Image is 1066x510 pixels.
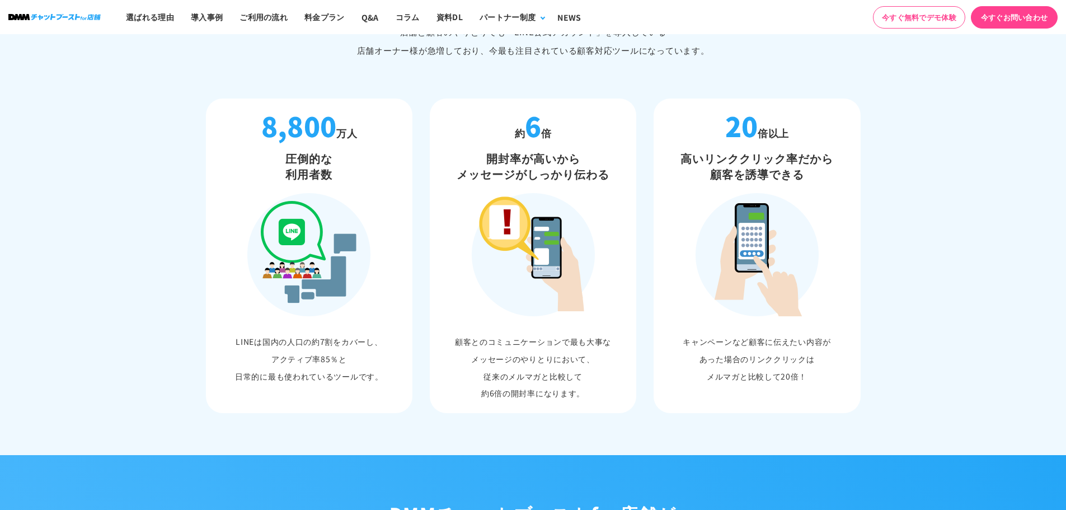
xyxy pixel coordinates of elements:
[212,151,407,182] h3: 圧倒的な 利用者数
[659,151,855,182] h3: 高いリンククリック率だから 顧客を誘導できる
[873,6,965,29] a: 今すぐ無料でデモ体験
[725,106,758,145] strong: 20
[435,333,631,402] p: 顧客とのコミュニケーションで最も大事な メッセージのやりとりにおいて、 従来のメルマガと比較して 約6倍の開封率になります。
[659,333,855,385] p: キャンペーンなど顧客に伝えたい内容が あった場合のリンククリックは メルマガと比較して20倍！
[261,106,337,145] strong: 8,800
[525,106,541,145] strong: 6
[971,6,1058,29] a: 今すぐお問い合わせ
[435,151,631,182] h3: 開封率が高いから メッセージがしっかり伝わる
[8,14,101,20] img: ロゴ
[212,333,407,385] p: LINEは国内の人口の約7割をカバーし、 アクティブ率85％と 日常的に最も使われているツールです。
[659,110,855,142] p: 倍以上
[212,110,407,142] p: 万人
[435,110,631,142] p: 約 倍
[480,11,536,23] div: パートナー制度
